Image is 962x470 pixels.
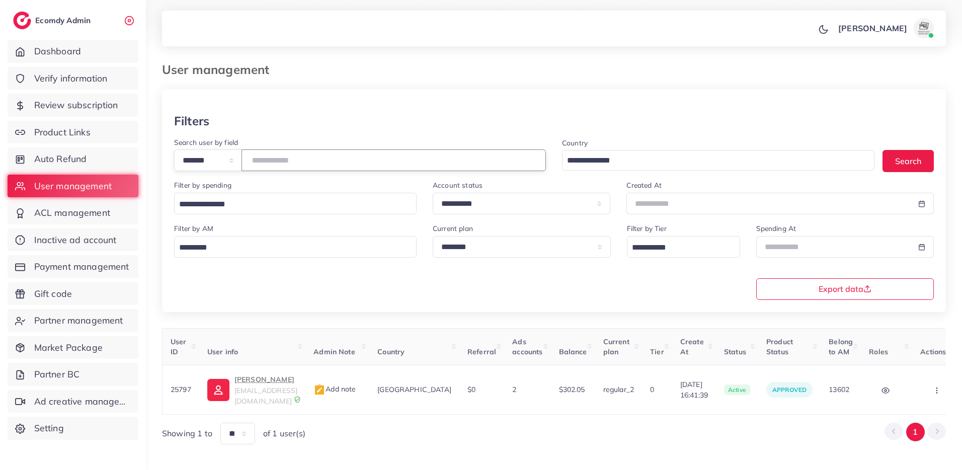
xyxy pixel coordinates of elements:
span: Product Status [766,337,793,356]
label: Account status [433,180,483,190]
img: 9CAL8B2pu8EFxCJHYAAAAldEVYdGRhdGU6Y3JlYXRlADIwMjItMTItMDlUMDQ6NTg6MzkrMDA6MDBXSlgLAAAAJXRFWHRkYXR... [294,396,301,403]
span: Export data [819,285,871,293]
span: 0 [650,385,654,394]
img: avatar [914,18,934,38]
span: Create At [680,337,704,356]
span: User info [207,347,238,356]
a: Gift code [8,282,138,305]
a: logoEcomdy Admin [13,12,93,29]
label: Spending At [756,223,796,233]
span: 2 [512,385,516,394]
p: [PERSON_NAME] [234,373,297,385]
span: Balance [559,347,587,356]
span: active [724,384,750,396]
span: regular_2 [603,385,634,394]
a: Dashboard [8,40,138,63]
ul: Pagination [885,423,946,441]
div: Search for option [174,236,417,258]
label: Country [562,138,588,148]
span: Country [377,347,405,356]
a: [PERSON_NAME]avatar [833,18,938,38]
a: ACL management [8,201,138,224]
span: of 1 user(s) [263,428,305,439]
span: Add note [313,384,356,394]
h2: Ecomdy Admin [35,16,93,25]
span: [DATE] 16:41:39 [680,379,708,400]
span: Dashboard [34,45,81,58]
input: Search for option [564,153,861,169]
span: Roles [869,347,888,356]
label: Filter by Tier [627,223,667,233]
h3: Filters [174,114,209,128]
input: Search for option [176,240,404,256]
div: Search for option [562,150,874,171]
img: logo [13,12,31,29]
span: Market Package [34,341,103,354]
label: Filter by spending [174,180,231,190]
span: 13602 [829,385,849,394]
span: $0 [467,385,475,394]
span: Current plan [603,337,629,356]
label: Filter by AM [174,223,213,233]
span: Verify information [34,72,108,85]
span: ACL management [34,206,110,219]
span: approved [772,386,807,394]
a: Partner BC [8,363,138,386]
span: Tier [650,347,664,356]
button: Export data [756,278,934,300]
span: 25797 [171,385,191,394]
input: Search for option [176,197,404,212]
span: Review subscription [34,99,118,112]
a: Verify information [8,67,138,90]
a: Market Package [8,336,138,359]
span: Admin Note [313,347,355,356]
span: Inactive ad account [34,233,117,247]
a: Ad creative management [8,390,138,413]
a: [PERSON_NAME][EMAIL_ADDRESS][DOMAIN_NAME] [207,373,297,406]
img: ic-user-info.36bf1079.svg [207,379,229,401]
a: Review subscription [8,94,138,117]
a: Auto Refund [8,147,138,171]
label: Current plan [433,223,473,233]
span: Partner management [34,314,123,327]
div: Search for option [174,193,417,214]
span: Showing 1 to [162,428,212,439]
h3: User management [162,62,277,77]
span: Ads accounts [512,337,542,356]
span: Gift code [34,287,72,300]
span: [EMAIL_ADDRESS][DOMAIN_NAME] [234,386,297,405]
span: Payment management [34,260,129,273]
span: $302.05 [559,385,585,394]
a: Setting [8,417,138,440]
a: Partner management [8,309,138,332]
a: Payment management [8,255,138,278]
a: Inactive ad account [8,228,138,252]
input: Search for option [628,240,727,256]
span: Auto Refund [34,152,87,166]
a: Product Links [8,121,138,144]
span: Ad creative management [34,395,131,408]
span: Partner BC [34,368,80,381]
div: Search for option [627,236,740,258]
span: Setting [34,422,64,435]
button: Search [883,150,934,172]
label: Created At [626,180,662,190]
span: Actions [920,347,946,356]
span: Product Links [34,126,91,139]
span: Belong to AM [829,337,853,356]
button: Go to page 1 [906,423,925,441]
span: Referral [467,347,496,356]
p: [PERSON_NAME] [838,22,907,34]
label: Search user by field [174,137,238,147]
span: User management [34,180,112,193]
a: User management [8,175,138,198]
img: admin_note.cdd0b510.svg [313,384,326,396]
span: User ID [171,337,187,356]
span: Status [724,347,746,356]
span: [GEOGRAPHIC_DATA] [377,385,451,394]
